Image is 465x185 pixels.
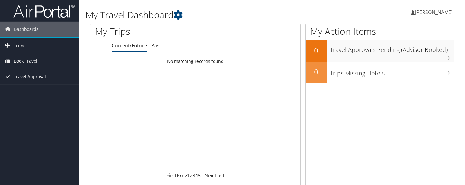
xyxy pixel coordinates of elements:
span: Travel Approval [14,69,46,84]
h2: 0 [306,67,327,77]
h3: Travel Approvals Pending (Advisor Booked) [330,42,454,54]
a: 4 [195,172,198,179]
h3: Trips Missing Hotels [330,66,454,78]
h1: My Travel Dashboard [86,9,335,21]
span: Trips [14,38,24,53]
a: 5 [198,172,201,179]
a: 1 [187,172,190,179]
a: 0Trips Missing Hotels [306,62,454,83]
a: First [167,172,177,179]
span: Book Travel [14,53,37,69]
h1: My Trips [95,25,208,38]
a: Current/Future [112,42,147,49]
span: Dashboards [14,22,38,37]
a: Next [204,172,215,179]
a: 0Travel Approvals Pending (Advisor Booked) [306,40,454,62]
td: No matching records found [90,56,300,67]
img: airportal-logo.png [13,4,75,18]
a: 3 [192,172,195,179]
h1: My Action Items [306,25,454,38]
a: Prev [177,172,187,179]
span: [PERSON_NAME] [415,9,453,16]
h2: 0 [306,45,327,56]
a: Past [151,42,161,49]
span: … [201,172,204,179]
a: 2 [190,172,192,179]
a: Last [215,172,225,179]
a: [PERSON_NAME] [411,3,459,21]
